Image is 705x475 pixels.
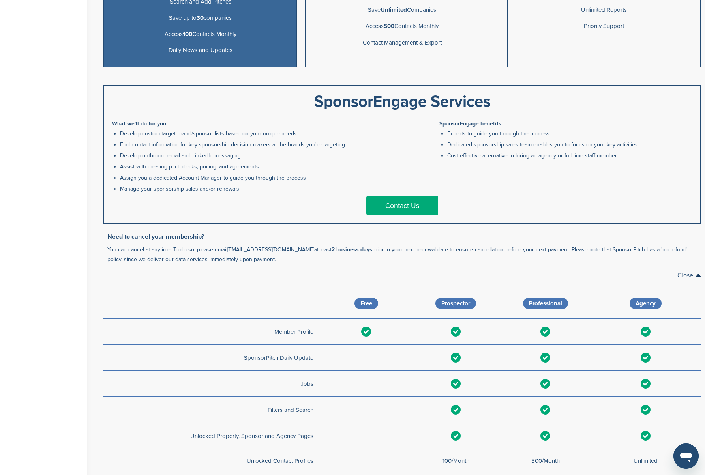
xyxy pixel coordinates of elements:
[590,449,701,473] td: Unlimited
[332,246,372,253] b: 2 business days
[120,151,400,160] li: Develop outbound email and LinkedIn messaging
[112,94,692,109] div: SponsorEngage Services
[103,423,321,449] td: Unlocked Property, Sponsor and Agency Pages
[112,120,168,127] b: What we'll do for you:
[381,6,407,13] b: Unlimited
[511,5,697,15] p: Unlimited Reports
[447,151,693,160] li: Cost-effective alternative to hiring an agency or full-time staff member
[227,246,314,253] a: [EMAIL_ADDRESS][DOMAIN_NAME]
[107,13,293,23] p: Save up to companies
[103,397,321,423] td: Filters and Search
[107,45,293,55] p: Daily News and Updates
[197,14,204,21] b: 30
[120,185,400,193] li: Manage your sponsorship sales and/or renewals
[677,272,701,279] a: Close
[439,120,503,127] b: SponsorEngage benefits:
[366,196,438,215] a: Contact Us
[103,449,321,473] td: Unlocked Contact Profiles
[447,140,693,149] li: Dedicated sponsorship sales team enables you to focus on your key activities
[120,163,400,171] li: Assist with creating pitch decks, pricing, and agreements
[103,371,321,397] td: Jobs
[511,21,697,31] p: Priority Support
[103,319,321,345] td: Member Profile
[309,38,495,48] p: Contact Management & Export
[107,245,701,264] p: You can cancel at anytime. To do so, please email at least prior to your next renewal date to ens...
[501,449,590,473] td: 500/Month
[435,298,476,309] span: Prospector
[103,345,321,371] td: SponsorPitch Daily Update
[183,30,192,37] b: 100
[120,140,400,149] li: Find contact information for key sponsorship decision makers at the brands you're targeting
[411,449,501,473] td: 100/Month
[107,232,701,241] h3: Need to cancel your membership?
[630,298,662,309] span: Agency
[120,129,400,138] li: Develop custom target brand/sponsor lists based on your unique needs
[523,298,568,309] span: Professional
[120,174,400,182] li: Assign you a dedicated Account Manager to guide you through the process
[309,21,495,31] p: Access Contacts Monthly
[354,298,378,309] span: Free
[309,5,495,15] p: Save Companies
[107,29,293,39] p: Access Contacts Monthly
[673,443,699,469] iframe: Button to launch messaging window
[384,22,394,30] b: 500
[447,129,693,138] li: Experts to guide you through the process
